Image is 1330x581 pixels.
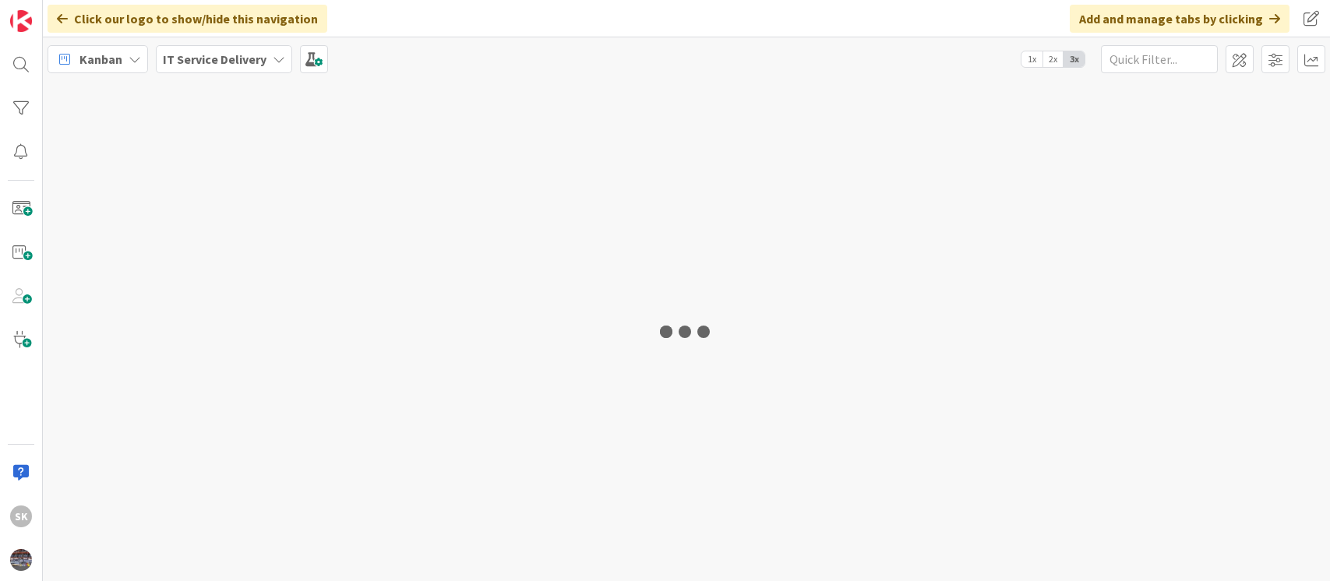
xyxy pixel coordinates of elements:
span: Kanban [79,50,122,69]
span: 3x [1064,51,1085,67]
input: Quick Filter... [1101,45,1218,73]
div: Add and manage tabs by clicking [1070,5,1289,33]
div: SK [10,505,32,527]
span: 1x [1021,51,1042,67]
img: Visit kanbanzone.com [10,10,32,32]
span: 2x [1042,51,1064,67]
b: IT Service Delivery [163,51,266,67]
div: Click our logo to show/hide this navigation [48,5,327,33]
img: avatar [10,549,32,571]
